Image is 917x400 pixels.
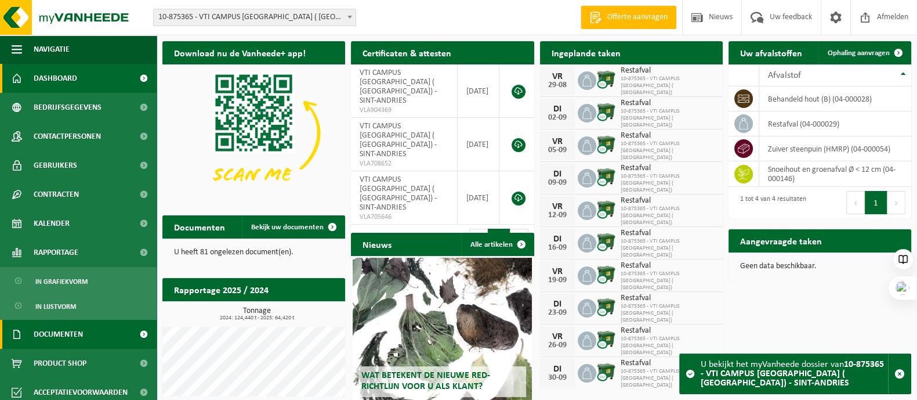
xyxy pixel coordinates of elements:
span: Bekijk uw documenten [251,224,324,231]
div: VR [546,332,569,341]
span: Restafval [621,196,717,206]
img: WB-1100-CU [596,297,616,317]
span: 10-875365 - VTI CAMPUS ZANDSTRAAT ( PAUWSTRAAT) - SINT-ANDRIES [153,9,356,26]
td: snoeihout en groenafval Ø < 12 cm (04-000146) [759,161,911,187]
img: WB-1100-CU [596,70,616,89]
a: Bekijk rapportage [259,301,344,324]
span: VTI CAMPUS [GEOGRAPHIC_DATA] ( [GEOGRAPHIC_DATA]) - SINT-ANDRIES [360,175,437,212]
span: Product Shop [34,349,86,378]
span: VTI CAMPUS [GEOGRAPHIC_DATA] ( [GEOGRAPHIC_DATA]) - SINT-ANDRIES [360,69,437,105]
h2: Rapportage 2025 / 2024 [162,278,280,301]
img: WB-1100-CU [596,362,616,382]
span: Restafval [621,359,717,368]
span: VLA708652 [360,159,448,168]
span: Contactpersonen [34,122,101,151]
span: 10-875365 - VTI CAMPUS [GEOGRAPHIC_DATA] ( [GEOGRAPHIC_DATA]) [621,368,717,389]
div: VR [546,137,569,146]
div: 29-08 [546,81,569,89]
div: U bekijkt het myVanheede dossier van [701,354,888,394]
div: VR [546,202,569,211]
span: Restafval [621,229,717,238]
a: Ophaling aanvragen [818,41,910,64]
img: WB-1100-CU [596,102,616,122]
span: Offerte aanvragen [604,12,670,23]
span: 10-875365 - VTI CAMPUS [GEOGRAPHIC_DATA] ( [GEOGRAPHIC_DATA]) [621,271,717,291]
span: 10-875365 - VTI CAMPUS [GEOGRAPHIC_DATA] ( [GEOGRAPHIC_DATA]) [621,238,717,259]
td: restafval (04-000029) [759,111,911,136]
span: In lijstvorm [35,296,76,318]
h2: Documenten [162,215,237,238]
span: VLA705646 [360,212,448,222]
a: Alle artikelen [461,233,533,256]
span: 10-875365 - VTI CAMPUS ZANDSTRAAT ( PAUWSTRAAT) - SINT-ANDRIES [154,9,356,26]
div: 09-09 [546,179,569,187]
div: VR [546,267,569,276]
span: Restafval [621,164,717,173]
td: [DATE] [458,171,500,225]
span: 10-875365 - VTI CAMPUS [GEOGRAPHIC_DATA] ( [GEOGRAPHIC_DATA]) [621,303,717,324]
span: Kalender [34,209,70,238]
span: Restafval [621,261,717,271]
span: 10-875365 - VTI CAMPUS [GEOGRAPHIC_DATA] ( [GEOGRAPHIC_DATA]) [621,206,717,226]
td: [DATE] [458,64,500,118]
img: Download de VHEPlus App [162,64,345,201]
span: Wat betekent de nieuwe RED-richtlijn voor u als klant? [361,371,490,391]
span: Restafval [621,326,717,336]
div: DI [546,170,569,179]
span: Restafval [621,294,717,303]
td: zuiver steenpuin (HMRP) (04-000054) [759,136,911,161]
div: 1 tot 4 van 4 resultaten [734,190,806,215]
h3: Tonnage [168,307,345,321]
span: 10-875365 - VTI CAMPUS [GEOGRAPHIC_DATA] ( [GEOGRAPHIC_DATA]) [621,173,717,194]
span: 2024: 124,440 t - 2025: 64,420 t [168,315,345,321]
span: VLA904369 [360,106,448,115]
img: WB-1100-CU [596,167,616,187]
h2: Ingeplande taken [540,41,632,64]
strong: 10-875365 - VTI CAMPUS [GEOGRAPHIC_DATA] ( [GEOGRAPHIC_DATA]) - SINT-ANDRIES [701,360,884,388]
div: VR [546,72,569,81]
span: Contracten [34,180,79,209]
a: In lijstvorm [3,295,154,317]
span: Rapportage [34,238,78,267]
span: Dashboard [34,64,77,93]
img: WB-1100-CU [596,135,616,154]
h2: Aangevraagde taken [728,229,833,252]
div: 19-09 [546,276,569,284]
img: WB-1100-CU [596,265,616,284]
button: Next [887,191,905,214]
p: U heeft 81 ongelezen document(en). [174,248,334,257]
span: 10-875365 - VTI CAMPUS [GEOGRAPHIC_DATA] ( [GEOGRAPHIC_DATA]) [621,140,717,161]
img: WB-1100-CU [596,330,616,349]
span: Navigatie [34,35,70,64]
div: 16-09 [546,244,569,252]
span: Documenten [34,320,83,349]
h2: Uw afvalstoffen [728,41,814,64]
h2: Certificaten & attesten [351,41,463,64]
button: Previous [846,191,865,214]
p: Geen data beschikbaar. [740,262,900,271]
div: 02-09 [546,114,569,122]
div: 30-09 [546,374,569,382]
div: 05-09 [546,146,569,154]
span: Ophaling aanvragen [828,49,890,57]
div: 26-09 [546,341,569,349]
span: Restafval [621,131,717,140]
a: In grafiekvorm [3,270,154,292]
span: 10-875365 - VTI CAMPUS [GEOGRAPHIC_DATA] ( [GEOGRAPHIC_DATA]) [621,75,717,96]
button: 1 [865,191,887,214]
span: In grafiekvorm [35,271,88,293]
img: WB-1100-CU [596,200,616,219]
span: VTI CAMPUS [GEOGRAPHIC_DATA] ( [GEOGRAPHIC_DATA]) - SINT-ANDRIES [360,122,437,158]
a: Bekijk uw documenten [242,215,344,239]
div: 12-09 [546,211,569,219]
span: Restafval [621,99,717,108]
a: Offerte aanvragen [581,6,676,29]
td: [DATE] [458,118,500,171]
h2: Download nu de Vanheede+ app! [162,41,317,64]
span: Bedrijfsgegevens [34,93,102,122]
span: 10-875365 - VTI CAMPUS [GEOGRAPHIC_DATA] ( [GEOGRAPHIC_DATA]) [621,108,717,129]
img: WB-1100-CU [596,232,616,252]
span: Gebruikers [34,151,77,180]
span: 10-875365 - VTI CAMPUS [GEOGRAPHIC_DATA] ( [GEOGRAPHIC_DATA]) [621,336,717,356]
div: DI [546,300,569,309]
